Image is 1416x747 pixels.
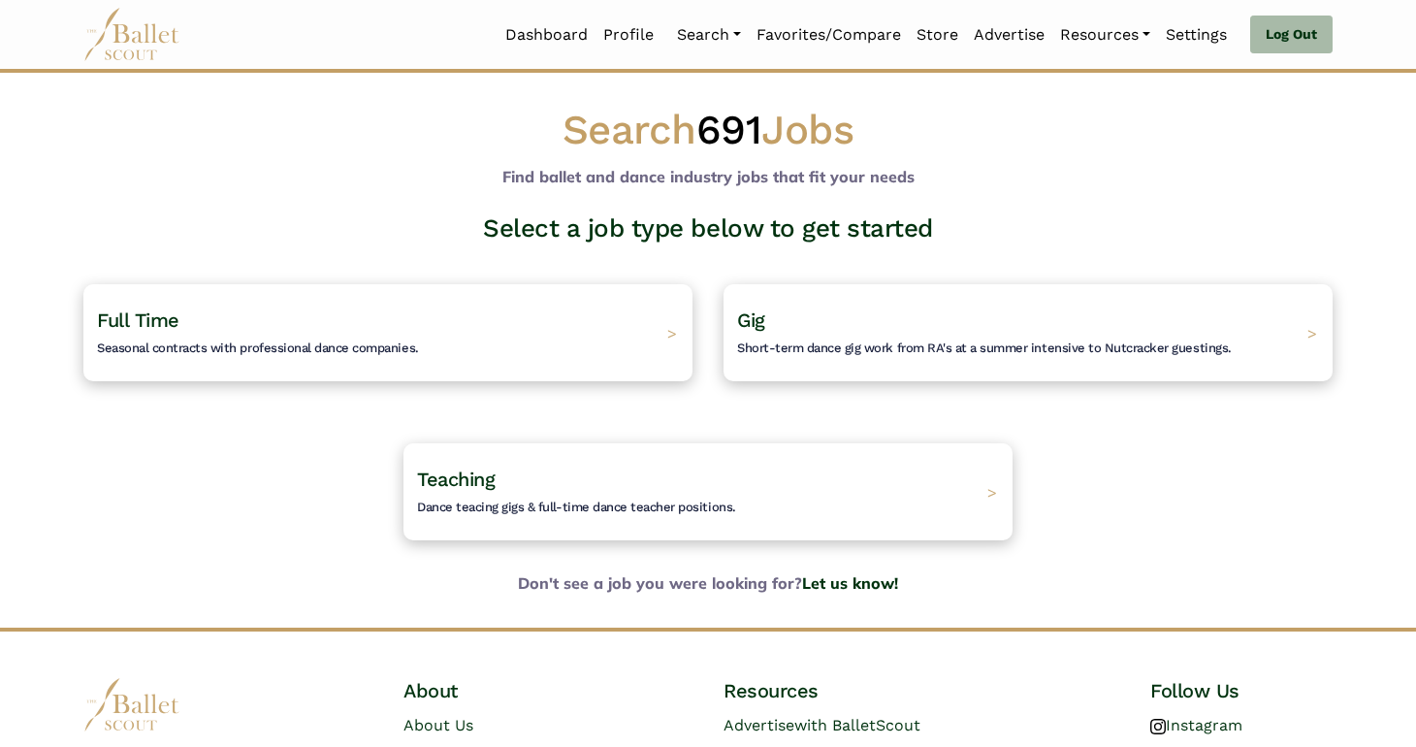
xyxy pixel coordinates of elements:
[669,15,749,55] a: Search
[68,571,1348,597] b: Don't see a job you were looking for?
[595,15,661,55] a: Profile
[737,341,1232,355] span: Short-term dance gig work from RA's at a summer intensive to Nutcracker guestings.
[1307,323,1317,342] span: >
[403,716,473,734] a: About Us
[403,678,586,703] h4: About
[987,482,997,502] span: >
[1150,678,1333,703] h4: Follow Us
[794,716,920,734] span: with BalletScout
[1158,15,1235,55] a: Settings
[724,284,1333,381] a: GigShort-term dance gig work from RA's at a summer intensive to Nutcracker guestings. >
[97,341,419,355] span: Seasonal contracts with professional dance companies.
[667,323,677,342] span: >
[696,106,762,153] span: 691
[724,716,920,734] a: Advertisewith BalletScout
[417,468,495,491] span: Teaching
[749,15,909,55] a: Favorites/Compare
[1250,16,1333,54] a: Log Out
[68,212,1348,245] h3: Select a job type below to get started
[417,500,736,514] span: Dance teacing gigs & full-time dance teacher positions.
[966,15,1052,55] a: Advertise
[83,104,1333,157] h1: Search Jobs
[83,284,692,381] a: Full TimeSeasonal contracts with professional dance companies. >
[83,678,180,731] img: logo
[97,309,179,332] span: Full Time
[737,309,765,332] span: Gig
[1052,15,1158,55] a: Resources
[502,167,915,186] b: Find ballet and dance industry jobs that fit your needs
[1150,716,1242,734] a: Instagram
[1150,719,1166,734] img: instagram logo
[403,443,1013,540] a: TeachingDance teacing gigs & full-time dance teacher positions. >
[909,15,966,55] a: Store
[724,678,1013,703] h4: Resources
[498,15,595,55] a: Dashboard
[802,573,898,593] a: Let us know!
